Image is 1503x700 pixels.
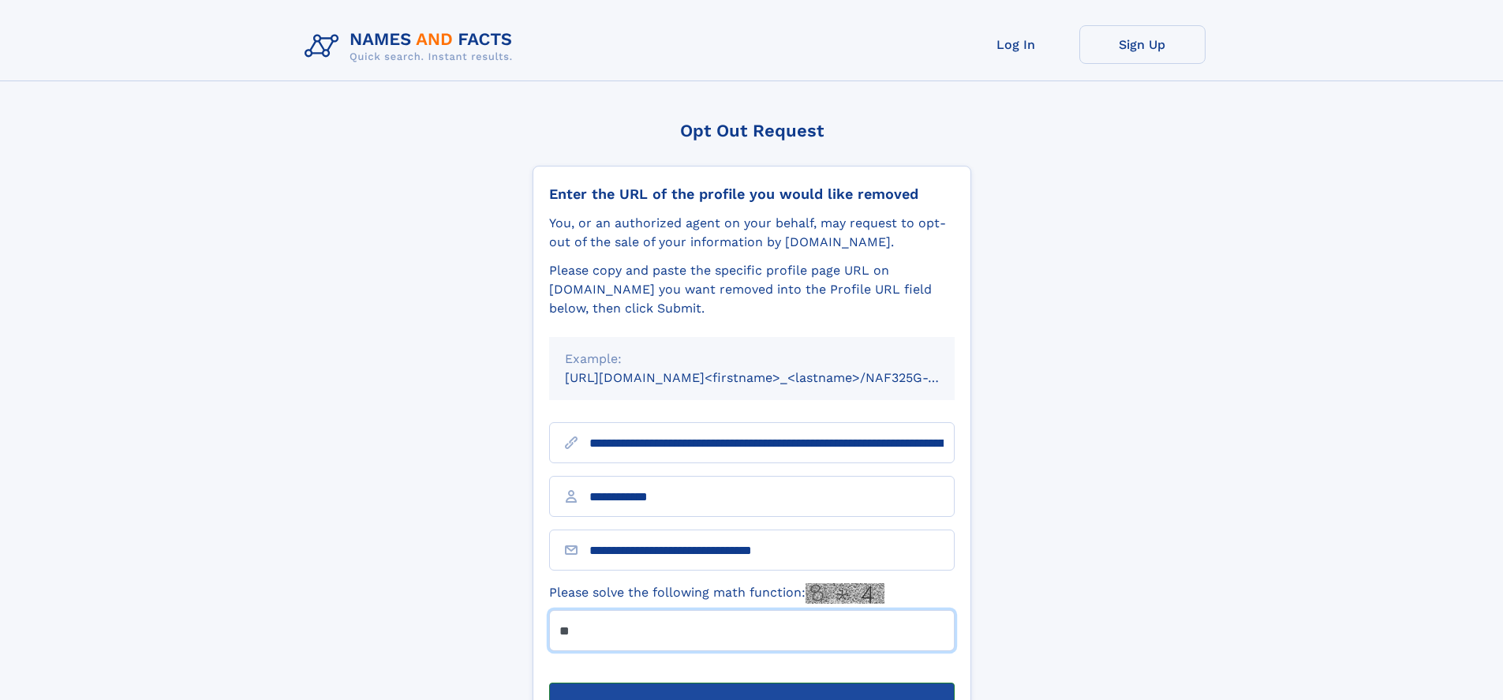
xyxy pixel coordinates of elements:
[1079,25,1206,64] a: Sign Up
[565,350,939,369] div: Example:
[533,121,971,140] div: Opt Out Request
[549,261,955,318] div: Please copy and paste the specific profile page URL on [DOMAIN_NAME] you want removed into the Pr...
[953,25,1079,64] a: Log In
[549,185,955,203] div: Enter the URL of the profile you would like removed
[565,370,985,385] small: [URL][DOMAIN_NAME]<firstname>_<lastname>/NAF325G-xxxxxxxx
[298,25,525,68] img: Logo Names and Facts
[549,214,955,252] div: You, or an authorized agent on your behalf, may request to opt-out of the sale of your informatio...
[549,583,884,604] label: Please solve the following math function:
